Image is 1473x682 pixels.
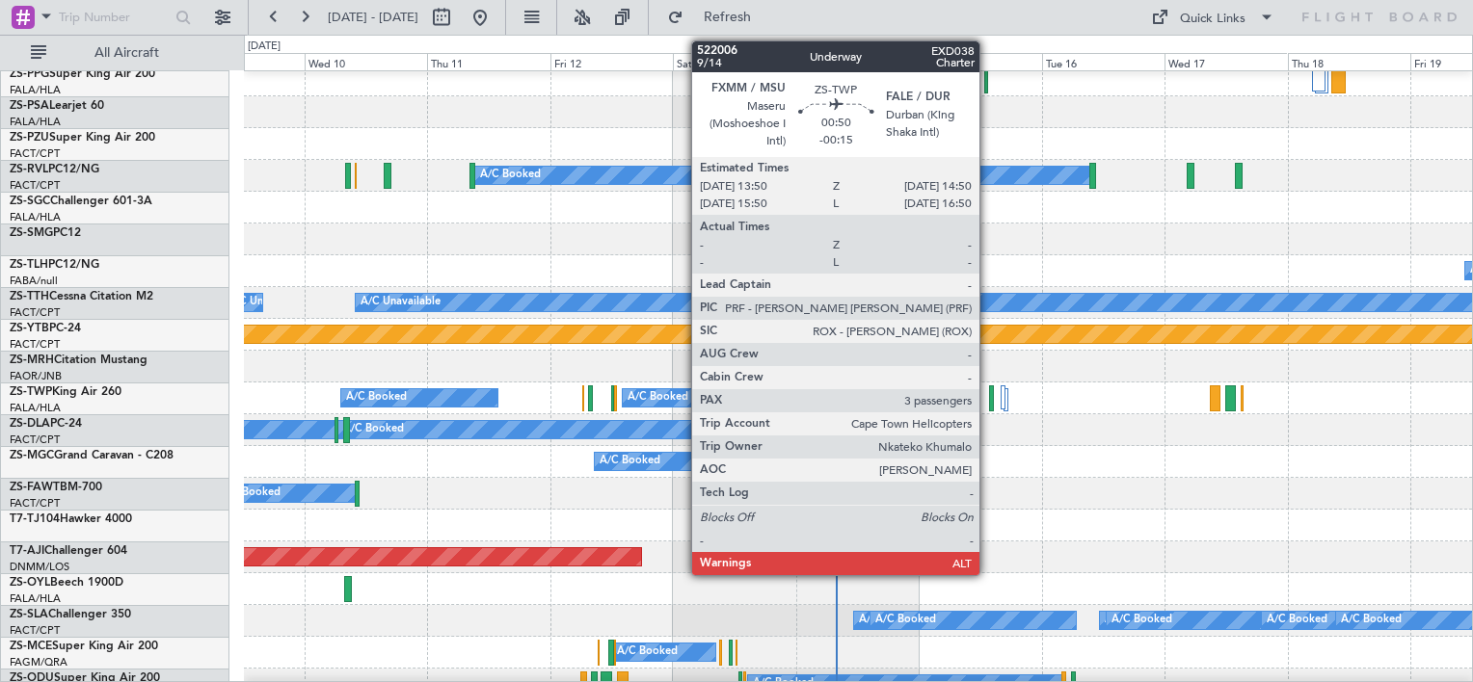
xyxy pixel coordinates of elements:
[796,53,919,70] div: Sun 14
[1042,53,1165,70] div: Tue 16
[740,383,801,412] div: A/C Booked
[10,68,49,80] span: ZS-PPG
[427,53,549,70] div: Thu 11
[328,9,418,26] span: [DATE] - [DATE]
[305,53,427,70] div: Wed 10
[10,591,61,606] a: FALA/HLA
[10,401,61,415] a: FALA/HLA
[658,2,774,33] button: Refresh
[10,623,60,638] a: FACT/CPT
[687,11,768,24] span: Refresh
[10,609,131,620] a: ZS-SLAChallenger 350
[854,383,915,412] div: A/C Booked
[10,115,61,129] a: FALA/HLA
[1288,53,1410,70] div: Thu 18
[10,68,155,80] a: ZS-PPGSuper King Air 200
[10,513,132,525] a: T7-TJ104Hawker 4000
[919,53,1041,70] div: Mon 15
[550,53,673,70] div: Fri 12
[10,164,99,175] a: ZS-RVLPC12/NG
[10,227,81,239] a: ZS-SMGPC12
[10,545,127,557] a: T7-AJIChallenger 604
[10,178,60,193] a: FACT/CPT
[10,386,121,398] a: ZS-TWPKing Air 260
[866,161,926,190] div: A/C Booked
[10,196,50,207] span: ZS-SGC
[10,354,147,366] a: ZS-MRHCitation Mustang
[10,323,81,334] a: ZS-YTBPC-24
[10,100,104,112] a: ZS-PSALearjet 60
[628,383,688,412] div: A/C Booked
[10,496,60,511] a: FACT/CPT
[10,369,62,383] a: FAOR/JNB
[220,479,281,508] div: A/C Booked
[10,259,48,271] span: ZS-TLH
[10,291,49,302] span: ZS-TTH
[10,560,69,574] a: DNMM/LOS
[10,210,61,224] a: FALA/HLA
[10,609,48,620] span: ZS-SLA
[50,46,203,60] span: All Aircraft
[346,383,407,412] div: A/C Booked
[10,641,52,652] span: ZS-MCE
[600,447,660,476] div: A/C Booked
[10,450,174,461] a: ZS-MGCGrand Caravan - C208
[1165,53,1287,70] div: Wed 17
[10,641,158,652] a: ZS-MCESuper King Air 200
[10,450,54,461] span: ZS-MGC
[59,3,170,32] input: Trip Number
[10,386,52,398] span: ZS-TWP
[10,482,53,493] span: ZS-FAW
[10,291,153,302] a: ZS-TTHCessna Citation M2
[10,146,60,161] a: FACT/CPT
[10,577,50,589] span: ZS-OYL
[10,418,82,430] a: ZS-DLAPC-24
[1111,606,1172,635] div: A/C Booked
[1105,606,1165,635] div: A/C Booked
[10,655,67,669] a: FAGM/QRA
[361,288,441,317] div: A/C Unavailable
[10,545,44,557] span: T7-AJI
[10,482,102,493] a: ZS-FAWTBM-700
[847,66,908,94] div: A/C Booked
[10,354,54,366] span: ZS-MRH
[1141,2,1284,33] button: Quick Links
[480,161,541,190] div: A/C Booked
[10,132,155,144] a: ZS-PZUSuper King Air 200
[10,259,99,271] a: ZS-TLHPC12/NG
[10,577,123,589] a: ZS-OYLBeech 1900D
[10,227,53,239] span: ZS-SMG
[859,606,920,635] div: A/C Booked
[1180,10,1245,29] div: Quick Links
[21,38,209,68] button: All Aircraft
[1341,606,1402,635] div: A/C Booked
[10,305,60,320] a: FACT/CPT
[617,638,678,667] div: A/C Booked
[754,447,815,476] div: A/C Booked
[10,83,61,97] a: FALA/HLA
[748,415,809,444] div: A/C Booked
[10,164,48,175] span: ZS-RVL
[343,415,404,444] div: A/C Booked
[248,39,281,55] div: [DATE]
[10,196,152,207] a: ZS-SGCChallenger 601-3A
[10,418,50,430] span: ZS-DLA
[10,433,60,447] a: FACT/CPT
[10,100,49,112] span: ZS-PSA
[875,606,936,635] div: A/C Booked
[10,513,60,525] span: T7-TJ104
[10,274,58,288] a: FABA/null
[10,337,60,352] a: FACT/CPT
[673,53,795,70] div: Sat 13
[10,132,49,144] span: ZS-PZU
[10,323,49,334] span: ZS-YTB
[1267,606,1327,635] div: A/C Booked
